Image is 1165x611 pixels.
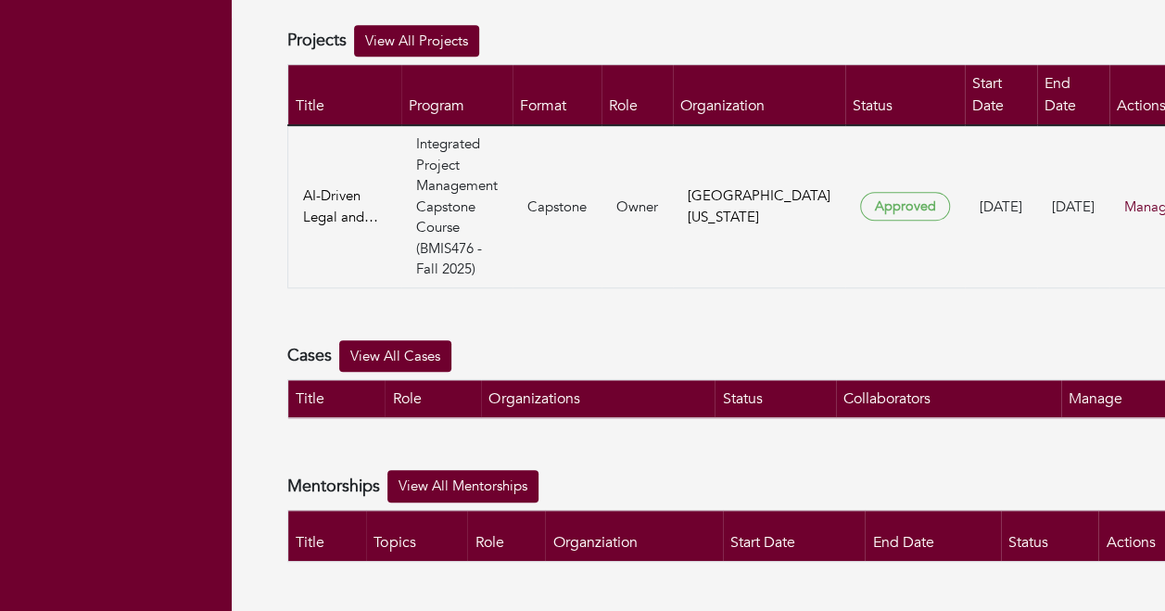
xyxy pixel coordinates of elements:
[303,185,386,227] a: AI-Driven Legal and Compliance Enhancement
[288,510,367,561] th: Title
[366,510,467,561] th: Topics
[288,380,386,418] th: Title
[723,510,866,561] th: Start Date
[1037,65,1109,126] th: End Date
[385,380,481,418] th: Role
[845,65,965,126] th: Status
[1037,125,1109,287] td: [DATE]
[467,510,545,561] th: Role
[387,470,538,503] a: View All Mentorships
[865,510,1001,561] th: End Date
[513,125,601,287] td: Capstone
[836,380,1061,418] th: Collaborators
[688,186,830,226] a: [GEOGRAPHIC_DATA][US_STATE]
[965,65,1037,126] th: Start Date
[860,192,950,221] span: Approved
[715,380,835,418] th: Status
[401,125,513,287] td: Integrated Project Management Capstone Course (BMIS476 - Fall 2025)
[287,31,347,51] h4: Projects
[288,65,402,126] th: Title
[601,125,673,287] td: Owner
[673,65,845,126] th: Organization
[545,510,722,561] th: Organziation
[513,65,601,126] th: Format
[481,380,715,418] th: Organizations
[601,65,673,126] th: Role
[287,346,332,366] h4: Cases
[287,477,380,497] h4: Mentorships
[965,125,1037,287] td: [DATE]
[401,65,513,126] th: Program
[339,340,451,373] a: View All Cases
[1001,510,1098,561] th: Status
[354,25,479,57] a: View All Projects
